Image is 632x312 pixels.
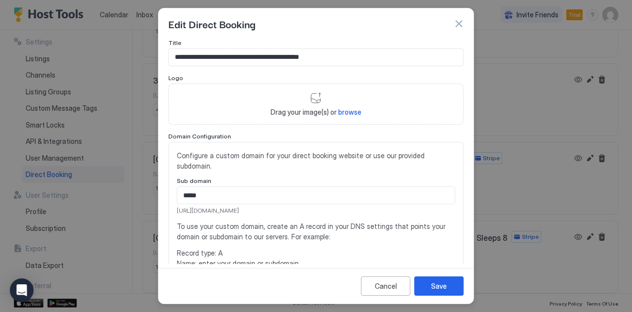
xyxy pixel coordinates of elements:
[169,49,463,66] input: Input Field
[431,281,447,291] div: Save
[168,133,231,140] span: Domain Configuration
[168,16,255,31] span: Edit Direct Booking
[10,278,34,302] div: Open Intercom Messenger
[361,276,410,296] button: Cancel
[271,108,361,117] span: Drag your image(s) or
[177,221,455,242] span: To use your custom domain, create an A record in your DNS settings that points your domain or sub...
[177,206,455,215] span: [URL][DOMAIN_NAME]
[414,276,464,296] button: Save
[338,108,361,116] span: browse
[177,187,455,204] input: Input Field
[177,150,455,171] span: Configure a custom domain for your direct booking website or use our provided subdomain.
[168,39,181,46] span: Title
[177,177,211,184] span: Sub domain
[177,248,455,279] span: Record type: A Name: enter your domain or subdomain Value: [TECHNICAL_ID]
[375,281,397,291] div: Cancel
[168,74,183,82] span: Logo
